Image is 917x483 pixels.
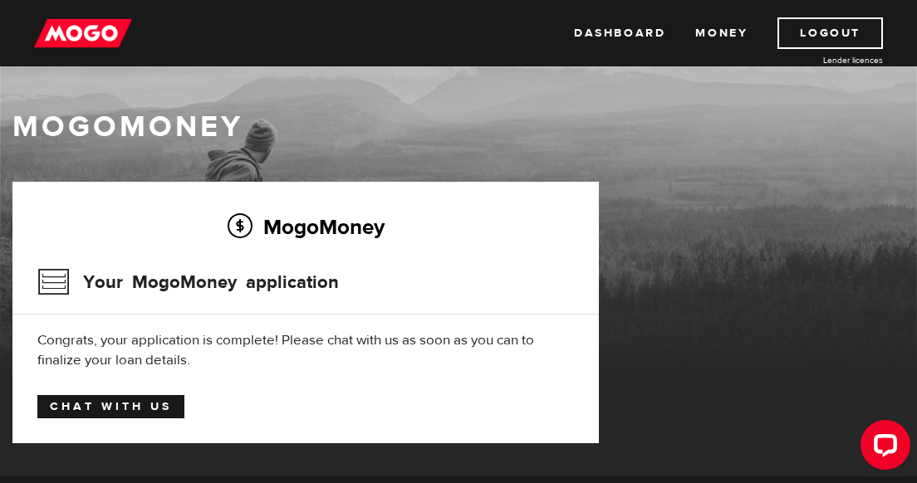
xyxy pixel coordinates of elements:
a: Dashboard [574,17,665,49]
div: Congrats, your application is complete! Please chat with us as soon as you can to finalize your l... [37,330,574,370]
h2: MogoMoney [37,209,574,244]
h1: MogoMoney [12,110,905,144]
a: Money [695,17,748,49]
a: Lender licences [758,54,883,66]
img: mogo_logo-11ee424be714fa7cbb0f0f49df9e16ec.png [34,17,132,49]
a: Logout [777,17,883,49]
iframe: LiveChat chat widget [847,413,917,483]
h3: Your MogoMoney application [37,261,339,304]
a: Chat with us [37,395,184,418]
